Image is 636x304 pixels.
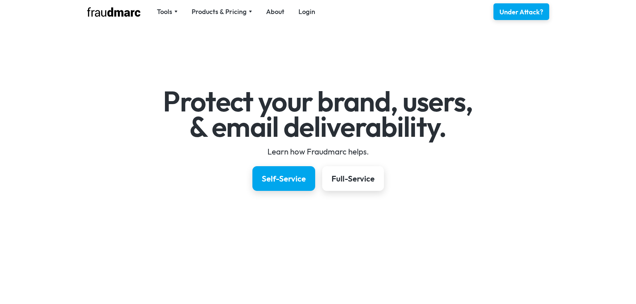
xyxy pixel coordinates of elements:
[493,3,549,20] a: Under Attack?
[157,7,178,16] div: Tools
[298,7,315,16] a: Login
[262,173,306,184] div: Self-Service
[252,166,315,191] a: Self-Service
[157,7,172,16] div: Tools
[332,173,375,184] div: Full-Service
[124,146,512,157] div: Learn how Fraudmarc helps.
[192,7,247,16] div: Products & Pricing
[266,7,284,16] a: About
[322,166,384,191] a: Full-Service
[499,7,543,17] div: Under Attack?
[124,89,512,139] h1: Protect your brand, users, & email deliverability.
[192,7,252,16] div: Products & Pricing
